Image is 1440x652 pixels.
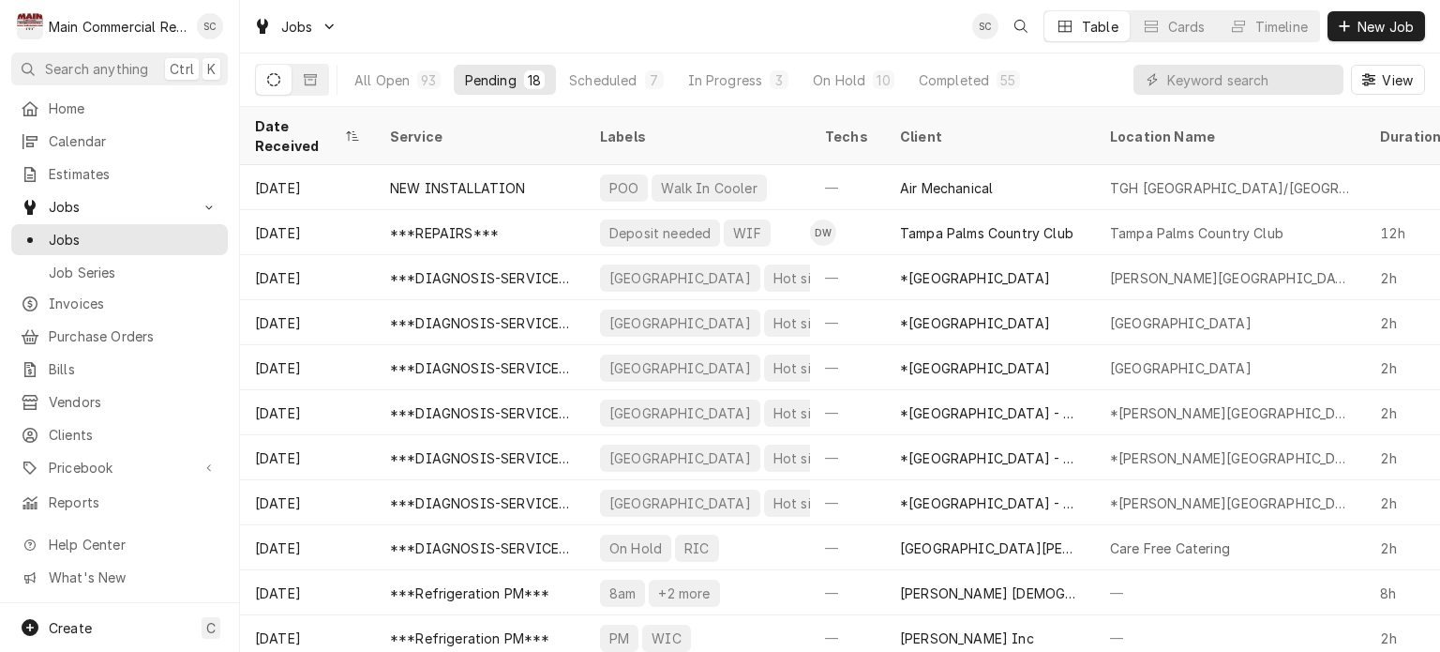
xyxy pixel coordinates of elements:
[11,53,228,85] button: Search anythingCtrlK
[900,403,1080,423] div: *[GEOGRAPHIC_DATA] - Culinary
[682,538,711,558] div: RIC
[607,538,664,558] div: On Hold
[11,562,228,593] a: Go to What's New
[49,535,217,554] span: Help Center
[240,435,375,480] div: [DATE]
[1327,11,1425,41] button: New Job
[11,321,228,352] a: Purchase Orders
[240,390,375,435] div: [DATE]
[810,255,885,300] div: —
[607,358,753,378] div: [GEOGRAPHIC_DATA]
[197,13,223,39] div: Sharon Campbell's Avatar
[1168,17,1206,37] div: Cards
[1000,70,1015,90] div: 55
[877,70,890,90] div: 10
[246,11,345,42] a: Go to Jobs
[170,59,194,79] span: Ctrl
[772,358,829,378] div: Hot side
[421,70,436,90] div: 93
[49,458,190,478] span: Pricebook
[240,300,375,345] div: [DATE]
[810,165,885,210] div: —
[1110,223,1283,243] div: Tampa Palms Country Club
[569,70,637,90] div: Scheduled
[810,435,885,480] div: —
[600,127,795,146] div: Labels
[607,448,753,468] div: [GEOGRAPHIC_DATA]
[49,392,218,412] span: Vendors
[240,480,375,525] div: [DATE]
[11,93,228,124] a: Home
[810,345,885,390] div: —
[49,164,218,184] span: Estimates
[607,629,631,648] div: PM
[607,584,637,603] div: 8am
[49,568,217,587] span: What's New
[919,70,989,90] div: Completed
[1110,358,1252,378] div: [GEOGRAPHIC_DATA]
[810,525,885,570] div: —
[656,584,712,603] div: +2 more
[650,629,682,648] div: WIC
[607,223,712,243] div: Deposit needed
[390,127,566,146] div: Service
[11,257,228,288] a: Job Series
[825,127,870,146] div: Techs
[11,387,228,417] a: Vendors
[49,425,218,445] span: Clients
[772,493,829,513] div: Hot side
[900,358,1050,378] div: *[GEOGRAPHIC_DATA]
[197,13,223,39] div: SC
[11,529,228,560] a: Go to Help Center
[772,313,829,333] div: Hot side
[900,268,1050,288] div: *[GEOGRAPHIC_DATA]
[772,403,829,423] div: Hot side
[49,263,218,282] span: Job Series
[49,620,92,636] span: Create
[688,70,763,90] div: In Progress
[1378,70,1417,90] span: View
[900,584,1080,603] div: [PERSON_NAME] [DEMOGRAPHIC_DATA] Chruch
[49,493,218,512] span: Reports
[659,178,758,198] div: Walk In Cooler
[206,618,216,638] span: C
[810,480,885,525] div: —
[240,255,375,300] div: [DATE]
[11,452,228,483] a: Go to Pricebook
[810,220,836,246] div: DW
[900,223,1073,243] div: Tampa Palms Country Club
[972,13,998,39] div: Sharon Campbell's Avatar
[49,131,218,151] span: Calendar
[810,220,836,246] div: Dorian Wertz's Avatar
[240,165,375,210] div: [DATE]
[255,116,341,156] div: Date Received
[1167,65,1334,95] input: Keyword search
[731,223,762,243] div: WIF
[1110,313,1252,333] div: [GEOGRAPHIC_DATA]
[810,570,885,615] div: —
[1095,570,1365,615] div: —
[49,326,218,346] span: Purchase Orders
[773,70,785,90] div: 3
[49,197,190,217] span: Jobs
[45,59,148,79] span: Search anything
[1006,11,1036,41] button: Open search
[1255,17,1308,37] div: Timeline
[1351,65,1425,95] button: View
[607,268,753,288] div: [GEOGRAPHIC_DATA]
[810,390,885,435] div: —
[1110,127,1346,146] div: Location Name
[11,224,228,255] a: Jobs
[607,403,753,423] div: [GEOGRAPHIC_DATA]
[900,178,993,198] div: Air Mechanical
[11,288,228,319] a: Invoices
[528,70,541,90] div: 18
[390,178,526,198] div: NEW INSTALLATION
[240,525,375,570] div: [DATE]
[11,159,228,190] a: Estimates
[207,59,216,79] span: K
[17,13,43,39] div: Main Commercial Refrigeration Service's Avatar
[649,70,660,90] div: 7
[900,448,1080,468] div: *[GEOGRAPHIC_DATA] - Culinary
[1110,268,1350,288] div: [PERSON_NAME][GEOGRAPHIC_DATA]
